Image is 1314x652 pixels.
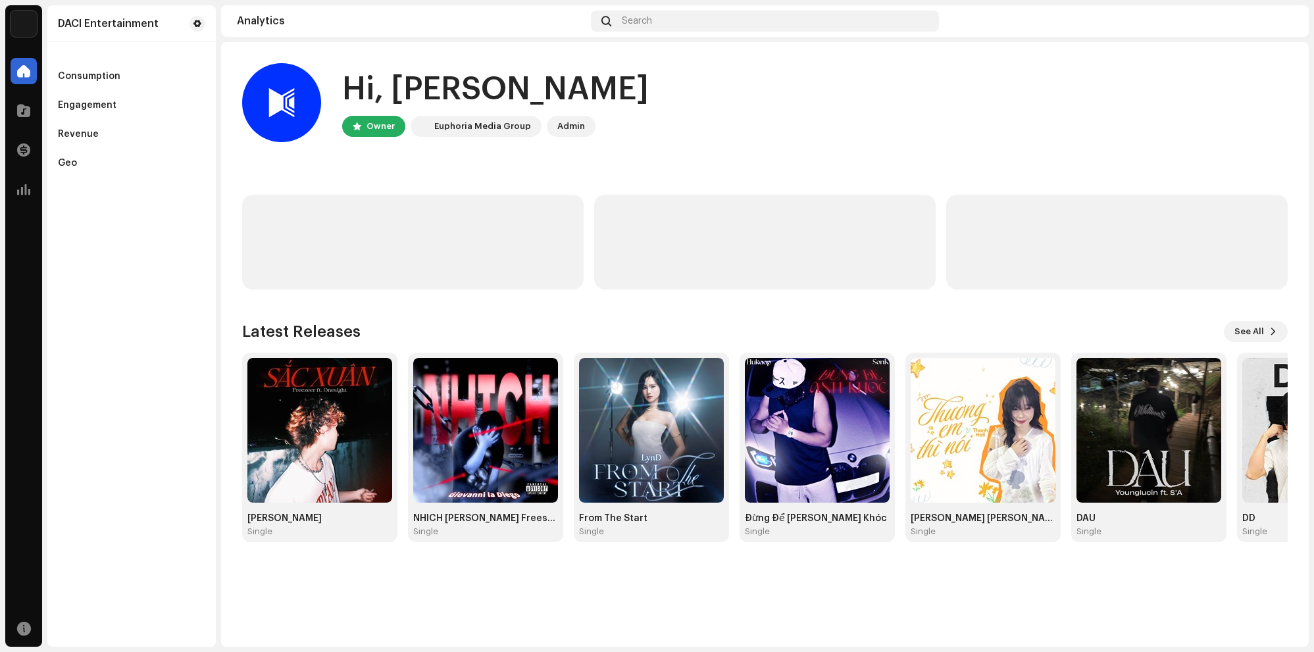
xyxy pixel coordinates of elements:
re-m-nav-item: Geo [53,150,211,176]
img: de0d2825-999c-4937-b35a-9adca56ee094 [413,118,429,134]
div: From The Start [579,513,724,524]
img: ce9775f9-107c-45cd-b96c-f40816141831 [1076,358,1221,503]
div: Consumption [58,71,120,82]
img: ded525b8-e2a9-4ebb-b513-fc3adb1d0d1c [413,358,558,503]
div: Single [413,526,438,537]
re-m-nav-item: Engagement [53,92,211,118]
div: Single [911,526,936,537]
div: NHÍCH [PERSON_NAME] Freestyle [413,513,558,524]
div: Hi, [PERSON_NAME] [342,68,649,111]
img: d835365c-5e32-44d0-83ba-d4bae5eff999 [579,358,724,503]
div: Single [247,526,272,537]
re-m-nav-item: Revenue [53,121,211,147]
div: Single [745,526,770,537]
div: Single [1242,526,1267,537]
img: b6bd29e2-72e1-4683-aba9-aa4383998dae [1272,11,1293,32]
span: Search [622,16,652,26]
div: DAU [1076,513,1221,524]
div: [PERSON_NAME] [PERSON_NAME] Nói [911,513,1055,524]
img: 91c75903-3cbf-4d8e-82f1-082f33fb87bf [745,358,890,503]
div: Single [1076,526,1101,537]
div: Owner [366,118,395,134]
div: Engagement [58,100,116,111]
re-m-nav-item: Consumption [53,63,211,89]
div: Revenue [58,129,99,139]
img: 01de2bb6-a273-4cab-8b85-9eb78bdf0561 [247,358,392,503]
h3: Latest Releases [242,321,361,342]
div: Geo [58,158,77,168]
button: See All [1224,321,1288,342]
div: Single [579,526,604,537]
div: Euphoria Media Group [434,118,531,134]
div: Analytics [237,16,586,26]
span: See All [1234,318,1264,345]
div: DACI Entertainment [58,18,159,29]
div: Đừng Để [PERSON_NAME] Khóc [745,513,890,524]
img: 2109e0b3-f901-4b21-9d32-80c5c01efc93 [911,358,1055,503]
img: b6bd29e2-72e1-4683-aba9-aa4383998dae [242,63,321,142]
img: de0d2825-999c-4937-b35a-9adca56ee094 [11,11,37,37]
div: [PERSON_NAME] [247,513,392,524]
div: Admin [557,118,585,134]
